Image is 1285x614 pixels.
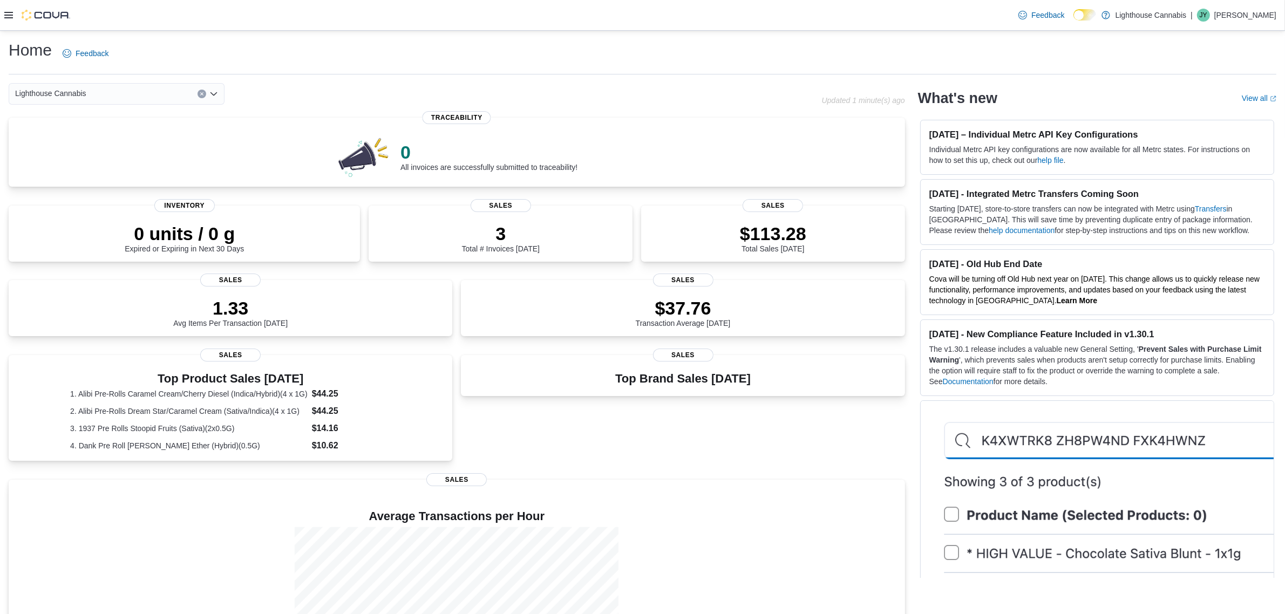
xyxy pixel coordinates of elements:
a: Transfers [1195,204,1227,213]
h3: Top Brand Sales [DATE] [615,372,751,385]
img: Cova [22,10,70,21]
p: Updated 1 minute(s) ago [822,96,905,105]
p: 0 [400,141,577,163]
p: 1.33 [173,297,288,319]
img: 0 [336,135,392,178]
span: Sales [653,274,713,286]
dt: 3. 1937 Pre Rolls Stoopid Fruits (Sativa)(2x0.5G) [70,423,308,434]
dd: $44.25 [312,387,391,400]
span: Sales [426,473,487,486]
span: Sales [200,274,261,286]
span: Sales [653,349,713,361]
h1: Home [9,39,52,61]
strong: Prevent Sales with Purchase Limit Warning [929,345,1262,364]
dd: $14.16 [312,422,391,435]
p: Lighthouse Cannabis [1116,9,1187,22]
p: 0 units / 0 g [125,223,244,244]
a: Feedback [1014,4,1069,26]
span: Inventory [154,199,215,212]
input: Dark Mode [1073,9,1096,21]
p: $113.28 [740,223,806,244]
a: Feedback [58,43,113,64]
span: Feedback [1031,10,1064,21]
p: The v1.30.1 release includes a valuable new General Setting, ' ', which prevents sales when produ... [929,344,1265,387]
p: | [1191,9,1193,22]
h3: [DATE] - Integrated Metrc Transfers Coming Soon [929,188,1265,199]
a: help documentation [989,226,1055,235]
dt: 4. Dank Pre Roll [PERSON_NAME] Ether (Hybrid)(0.5G) [70,440,308,451]
h2: What's new [918,90,997,107]
span: Traceability [423,111,491,124]
p: $37.76 [636,297,731,319]
a: View allExternal link [1242,94,1276,103]
a: help file [1038,156,1064,165]
div: Transaction Average [DATE] [636,297,731,328]
span: Cova will be turning off Old Hub next year on [DATE]. This change allows us to quickly release ne... [929,275,1260,305]
span: Feedback [76,48,108,59]
div: Avg Items Per Transaction [DATE] [173,297,288,328]
p: 3 [462,223,540,244]
div: Total # Invoices [DATE] [462,223,540,253]
h3: [DATE] - Old Hub End Date [929,258,1265,269]
span: Sales [471,199,531,212]
a: Documentation [943,377,994,386]
dt: 1. Alibi Pre-Rolls Caramel Cream/Cherry Diesel (Indica/Hybrid)(4 x 1G) [70,388,308,399]
span: Sales [200,349,261,361]
div: Total Sales [DATE] [740,223,806,253]
button: Open list of options [209,90,218,98]
p: Starting [DATE], store-to-store transfers can now be integrated with Metrc using in [GEOGRAPHIC_D... [929,203,1265,236]
div: Expired or Expiring in Next 30 Days [125,223,244,253]
h4: Average Transactions per Hour [17,510,896,523]
span: Lighthouse Cannabis [15,87,86,100]
h3: Top Product Sales [DATE] [70,372,391,385]
h3: [DATE] - New Compliance Feature Included in v1.30.1 [929,329,1265,339]
dd: $44.25 [312,405,391,418]
span: Sales [743,199,803,212]
dd: $10.62 [312,439,391,452]
p: Individual Metrc API key configurations are now available for all Metrc states. For instructions ... [929,144,1265,166]
svg: External link [1270,95,1276,102]
div: All invoices are successfully submitted to traceability! [400,141,577,172]
button: Clear input [198,90,206,98]
h3: [DATE] – Individual Metrc API Key Configurations [929,129,1265,140]
dt: 2. Alibi Pre-Rolls Dream Star/Caramel Cream (Sativa/Indica)(4 x 1G) [70,406,308,417]
a: Learn More [1057,296,1097,305]
div: Jessie Yao [1197,9,1210,22]
p: [PERSON_NAME] [1214,9,1276,22]
span: JY [1200,9,1207,22]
